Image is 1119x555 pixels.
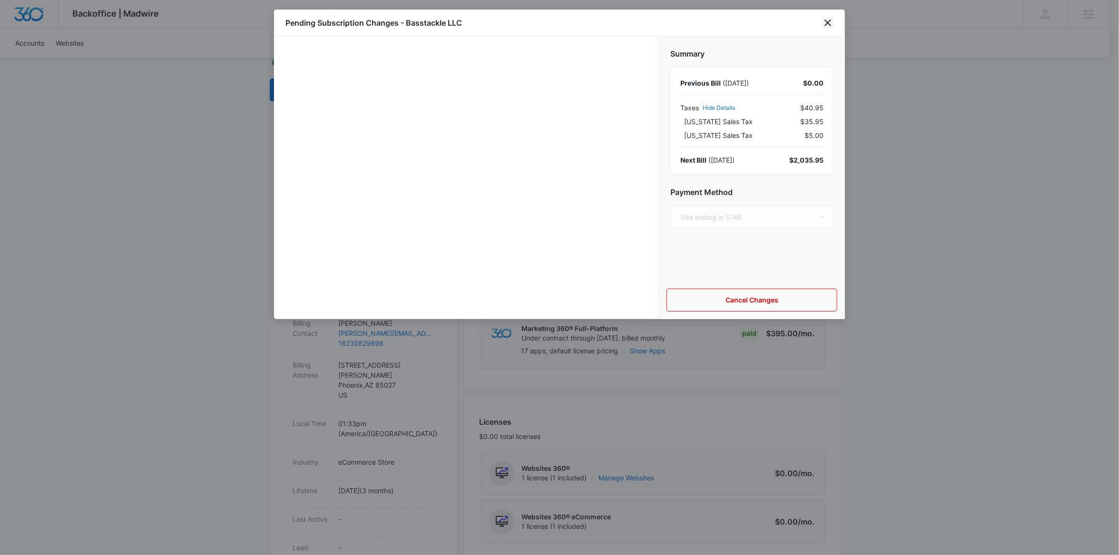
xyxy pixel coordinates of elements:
div: ( [DATE] ) [680,78,749,88]
span: [US_STATE] Sales Tax [684,117,753,127]
button: close [822,17,834,29]
span: $35.95 [800,117,824,127]
span: $40.95 [800,103,824,113]
button: Cancel Changes [667,289,837,312]
span: Next Bill [680,156,707,164]
div: ( [DATE] ) [680,155,735,165]
span: Taxes [680,103,699,113]
span: [US_STATE] Sales Tax [684,130,753,140]
h2: Payment Method [670,186,834,198]
h1: Pending Subscription Changes - Basstackle LLC [285,17,462,29]
div: $2,035.95 [789,155,824,165]
div: $0.00 [803,78,824,88]
span: Previous Bill [680,79,721,87]
h2: Summary [670,48,834,59]
span: $5.00 [805,130,824,140]
button: Hide Details [703,105,735,111]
